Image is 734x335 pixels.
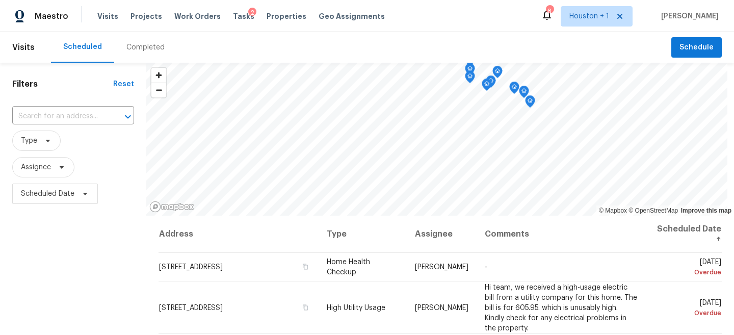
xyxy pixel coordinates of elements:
[653,259,721,277] span: [DATE]
[151,83,166,97] button: Zoom out
[486,75,496,91] div: Map marker
[628,207,678,214] a: OpenStreetMap
[159,304,223,311] span: [STREET_ADDRESS]
[509,82,519,97] div: Map marker
[63,42,102,52] div: Scheduled
[645,216,722,253] th: Scheduled Date ↑
[653,299,721,318] span: [DATE]
[525,95,535,111] div: Map marker
[12,36,35,59] span: Visits
[301,302,310,312] button: Copy Address
[415,264,468,271] span: [PERSON_NAME]
[492,66,503,82] div: Map marker
[319,216,407,253] th: Type
[233,13,254,20] span: Tasks
[485,264,487,271] span: -
[21,136,37,146] span: Type
[248,8,256,18] div: 2
[21,162,51,172] span: Assignee
[97,11,118,21] span: Visits
[679,41,714,54] span: Schedule
[546,6,553,16] div: 8
[653,307,721,318] div: Overdue
[151,68,166,83] button: Zoom in
[519,86,529,101] div: Map marker
[485,284,637,331] span: Hi team, we received a high-usage electric bill from a utility company for this home. The bill is...
[415,304,468,311] span: [PERSON_NAME]
[477,216,645,253] th: Comments
[407,216,477,253] th: Assignee
[653,267,721,277] div: Overdue
[569,11,609,21] span: Houston + 1
[482,79,492,94] div: Map marker
[12,79,113,89] h1: Filters
[657,11,719,21] span: [PERSON_NAME]
[21,189,74,199] span: Scheduled Date
[12,109,106,124] input: Search for an address...
[319,11,385,21] span: Geo Assignments
[681,207,731,214] a: Improve this map
[159,264,223,271] span: [STREET_ADDRESS]
[35,11,68,21] span: Maestro
[149,201,194,213] a: Mapbox homepage
[146,63,727,216] canvas: Map
[327,304,385,311] span: High Utility Usage
[121,110,135,124] button: Open
[126,42,165,53] div: Completed
[599,207,627,214] a: Mapbox
[130,11,162,21] span: Projects
[174,11,221,21] span: Work Orders
[113,79,134,89] div: Reset
[267,11,306,21] span: Properties
[465,71,475,87] div: Map marker
[159,216,318,253] th: Address
[301,262,310,271] button: Copy Address
[327,259,370,276] span: Home Health Checkup
[671,37,722,58] button: Schedule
